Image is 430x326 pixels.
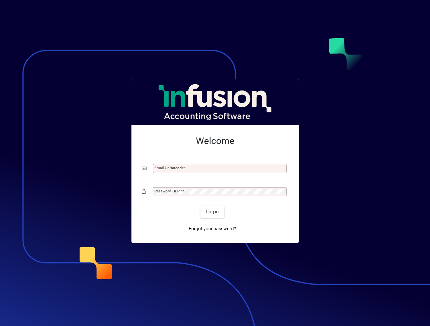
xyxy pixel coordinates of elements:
h2: Welcome [142,136,288,147]
span: Forgot your password? [189,225,236,232]
mat-label: Email or Barcode [154,166,184,170]
a: Forgot your password? [186,223,239,235]
mat-label: Password or Pin [154,189,182,193]
button: Login [200,206,224,218]
span: Login [206,208,219,215]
